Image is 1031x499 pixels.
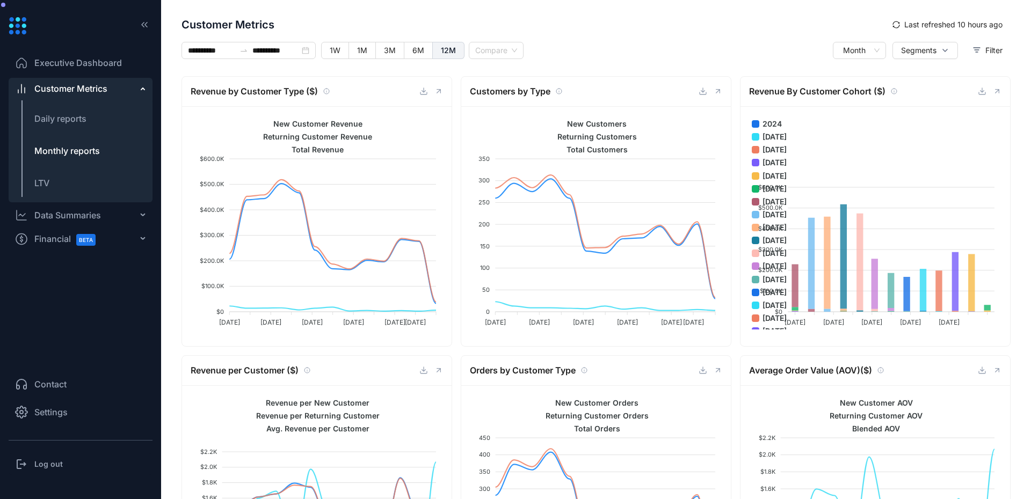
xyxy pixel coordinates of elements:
[565,424,620,433] span: Total Orders
[470,85,550,98] span: Customers by Type
[547,398,638,407] span: New Customer Orders
[754,170,787,182] span: [DATE]
[412,46,424,55] span: 6M
[775,308,782,315] tspan: $0
[754,287,787,298] span: [DATE]
[754,274,787,285] span: [DATE]
[405,318,426,326] tspan: [DATE]
[823,318,844,326] tspan: [DATE]
[200,180,224,188] tspan: $500.0K
[479,468,490,475] tspan: 350
[200,463,217,471] tspan: $2.0K
[479,434,490,442] tspan: 450
[470,364,576,377] span: Orders by Customer Type
[34,82,107,95] span: Customer Metrics
[754,247,787,259] span: [DATE]
[558,145,627,154] span: Total Customers
[844,424,900,433] span: Blended AOV
[239,46,248,55] span: swap-right
[191,364,299,377] span: Revenue per Customer ($)
[758,204,783,211] tspan: $500.0K
[480,243,490,250] tspan: 150
[754,222,787,233] span: [DATE]
[34,113,86,124] span: Daily reports
[486,308,490,315] tspan: 0
[754,118,782,130] span: 2024
[892,42,958,59] button: Segments
[754,209,787,221] span: [DATE]
[785,318,805,326] tspan: [DATE]
[754,196,787,208] span: [DATE]
[831,398,912,407] span: New Customer AOV
[200,448,217,456] tspan: $2.2K
[384,46,396,55] span: 3M
[384,318,405,326] tspan: [DATE]
[200,155,224,163] tspan: $600.0K
[216,308,224,315] tspan: $0
[537,411,648,420] span: Returning Customer Orders
[754,260,787,272] span: [DATE]
[529,318,550,326] tspan: [DATE]
[34,406,68,419] span: Settings
[758,266,783,274] tspan: $200.0K
[884,16,1011,33] button: syncLast refreshed 10 hours ago
[759,451,776,458] tspan: $2.0K
[258,398,369,407] span: Revenue per New Customer
[34,178,49,188] span: LTV
[839,42,880,58] span: Month
[479,451,490,458] tspan: 400
[939,318,960,326] tspan: [DATE]
[749,364,872,377] span: Average Order Value (AOV)($)
[754,183,787,195] span: [DATE]
[200,257,224,265] tspan: $200.0K
[34,227,105,251] span: Financial
[754,234,787,246] span: [DATE]
[181,17,884,33] span: Customer Metrics
[201,282,224,290] tspan: $100.0K
[822,411,923,420] span: Returning Customer AOV
[34,459,63,469] h3: Log out
[485,318,506,326] tspan: [DATE]
[480,264,490,271] tspan: 100
[964,42,1011,59] button: Filter
[754,325,787,337] span: [DATE]
[284,145,344,154] span: Total Revenue
[441,46,456,55] span: 12M
[760,287,783,295] tspan: $100.0K
[758,225,783,232] tspan: $400.0K
[200,206,224,214] tspan: $400.0K
[255,132,372,141] span: Returning Customer Revenue
[260,318,281,326] tspan: [DATE]
[754,312,787,324] span: [DATE]
[758,246,783,253] tspan: $300.0K
[760,468,776,475] tspan: $1.8K
[749,85,885,98] span: Revenue By Customer Cohort ($)
[478,221,490,228] tspan: 200
[200,231,224,239] tspan: $300.0K
[34,145,100,156] span: Monthly reports
[219,318,240,326] tspan: [DATE]
[330,46,340,55] span: 1W
[34,378,67,391] span: Contact
[683,318,704,326] tspan: [DATE]
[302,318,323,326] tspan: [DATE]
[343,318,364,326] tspan: [DATE]
[573,318,594,326] tspan: [DATE]
[758,184,783,191] tspan: $600.0K
[191,85,318,98] span: Revenue by Customer Type ($)
[900,318,921,326] tspan: [DATE]
[892,21,900,28] span: sync
[202,479,217,486] tspan: $1.8K
[34,209,101,222] div: Data Summaries
[754,299,787,311] span: [DATE]
[661,318,682,326] tspan: [DATE]
[239,46,248,55] span: to
[617,318,638,326] tspan: [DATE]
[759,434,776,442] tspan: $2.2K
[479,485,490,493] tspan: 300
[901,45,936,56] span: Segments
[76,234,96,246] span: BETA
[478,199,490,206] tspan: 250
[559,119,627,128] span: New Customers
[754,157,787,168] span: [DATE]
